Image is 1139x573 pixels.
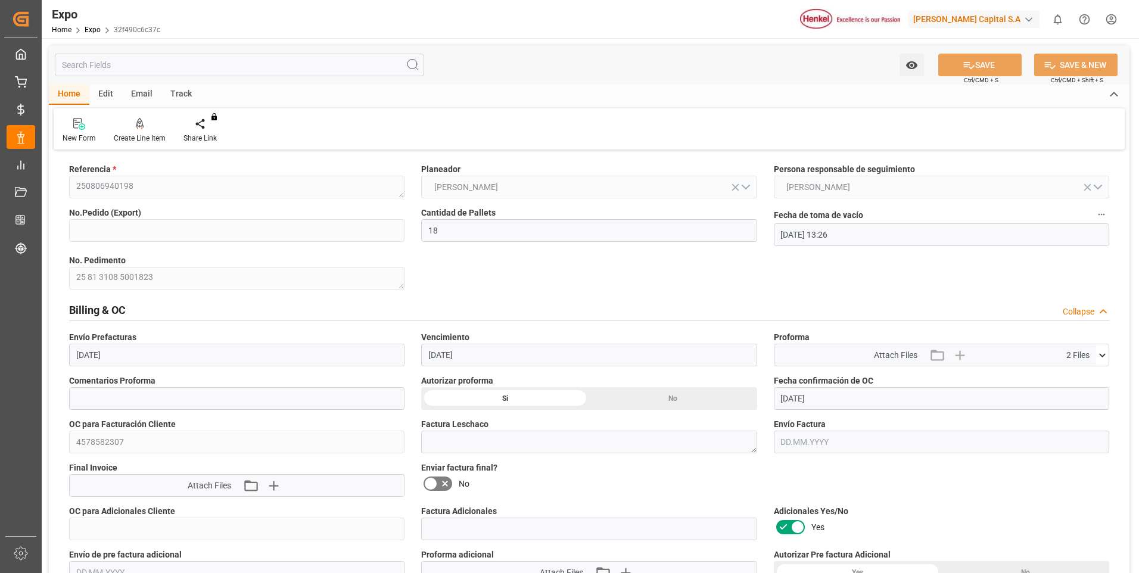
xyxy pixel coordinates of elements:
[69,418,176,431] span: OC para Facturación Cliente
[774,176,1109,198] button: open menu
[69,331,136,344] span: Envío Prefacturas
[774,431,1109,453] input: DD.MM.YYYY
[69,302,126,318] h2: Billing & OC
[49,85,89,105] div: Home
[89,85,122,105] div: Edit
[114,133,166,144] div: Create Line Item
[774,549,891,561] span: Autorizar Pre factura Adicional
[421,549,494,561] span: Proforma adicional
[774,375,873,387] span: Fecha confirmación de OC
[774,331,810,344] span: Proforma
[421,375,493,387] span: Autorizar proforma
[421,418,488,431] span: Factura Leschaco
[908,8,1044,30] button: [PERSON_NAME] Capital S.A
[1063,306,1094,318] div: Collapse
[421,505,497,518] span: Factura Adicionales
[69,549,182,561] span: Envío de pre factura adicional
[780,181,856,194] span: [PERSON_NAME]
[421,462,497,474] span: Enviar factura final?
[774,387,1109,410] input: DD.MM.YYYY
[161,85,201,105] div: Track
[52,26,71,34] a: Home
[85,26,101,34] a: Expo
[874,349,917,362] span: Attach Files
[188,479,231,492] span: Attach Files
[69,344,404,366] input: DD.MM.YYYY
[69,163,116,176] span: Referencia
[459,478,469,490] span: No
[938,54,1022,76] button: SAVE
[1094,207,1109,222] button: Fecha de toma de vacío
[774,418,826,431] span: Envío Factura
[1044,6,1071,33] button: show 0 new notifications
[63,133,96,144] div: New Form
[55,54,424,76] input: Search Fields
[1034,54,1118,76] button: SAVE & NEW
[1066,349,1090,362] span: 2 Files
[774,505,848,518] span: Adicionales Yes/No
[1051,76,1103,85] span: Ctrl/CMD + Shift + S
[122,85,161,105] div: Email
[69,462,117,474] span: Final Invoice
[1071,6,1098,33] button: Help Center
[52,5,160,23] div: Expo
[800,9,900,30] img: Henkel%20logo.jpg_1689854090.jpg
[964,76,998,85] span: Ctrl/CMD + S
[900,54,924,76] button: open menu
[421,176,757,198] button: open menu
[774,163,915,176] span: Persona responsable de seguimiento
[774,223,1109,246] input: DD.MM.YYYY HH:MM
[774,209,863,222] span: Fecha de toma de vacío
[69,207,141,219] span: No.Pedido (Export)
[908,11,1040,28] div: [PERSON_NAME] Capital S.A
[69,254,126,267] span: No. Pedimento
[69,505,175,518] span: OC para Adicionales Cliente
[69,375,155,387] span: Comentarios Proforma
[811,521,824,534] span: Yes
[428,181,504,194] span: [PERSON_NAME]
[421,331,469,344] span: Vencimiento
[421,207,496,219] span: Cantidad de Pallets
[421,344,757,366] input: DD.MM.YYYY
[69,176,404,198] textarea: 250806940198
[421,163,460,176] span: Planeador
[69,267,404,289] textarea: 25 81 3108 5001823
